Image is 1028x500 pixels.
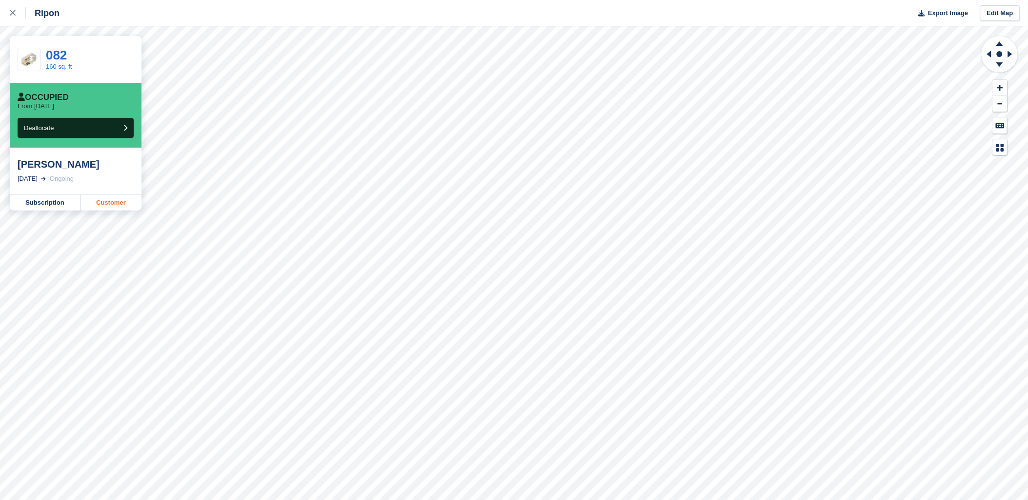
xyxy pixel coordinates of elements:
[993,96,1008,112] button: Zoom Out
[993,139,1008,155] button: Map Legend
[41,177,46,181] img: arrow-right-light-icn-cde0832a797a2874e46488d9cf13f60e5c3a73dbe684e267c42b8395dfbc2abf.svg
[18,93,69,102] div: Occupied
[26,7,60,19] div: Ripon
[993,80,1008,96] button: Zoom In
[993,117,1008,134] button: Keyboard Shortcuts
[46,63,72,70] a: 160 sq. ft
[81,195,141,211] a: Customer
[18,118,134,138] button: Deallocate
[18,158,134,170] div: [PERSON_NAME]
[18,102,54,110] p: From [DATE]
[50,174,74,184] div: Ongoing
[24,124,54,132] span: Deallocate
[913,5,968,21] button: Export Image
[46,48,67,62] a: 082
[928,8,968,18] span: Export Image
[10,195,81,211] a: Subscription
[18,174,38,184] div: [DATE]
[18,52,40,67] img: SCA-160sqft.jpg
[980,5,1020,21] a: Edit Map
